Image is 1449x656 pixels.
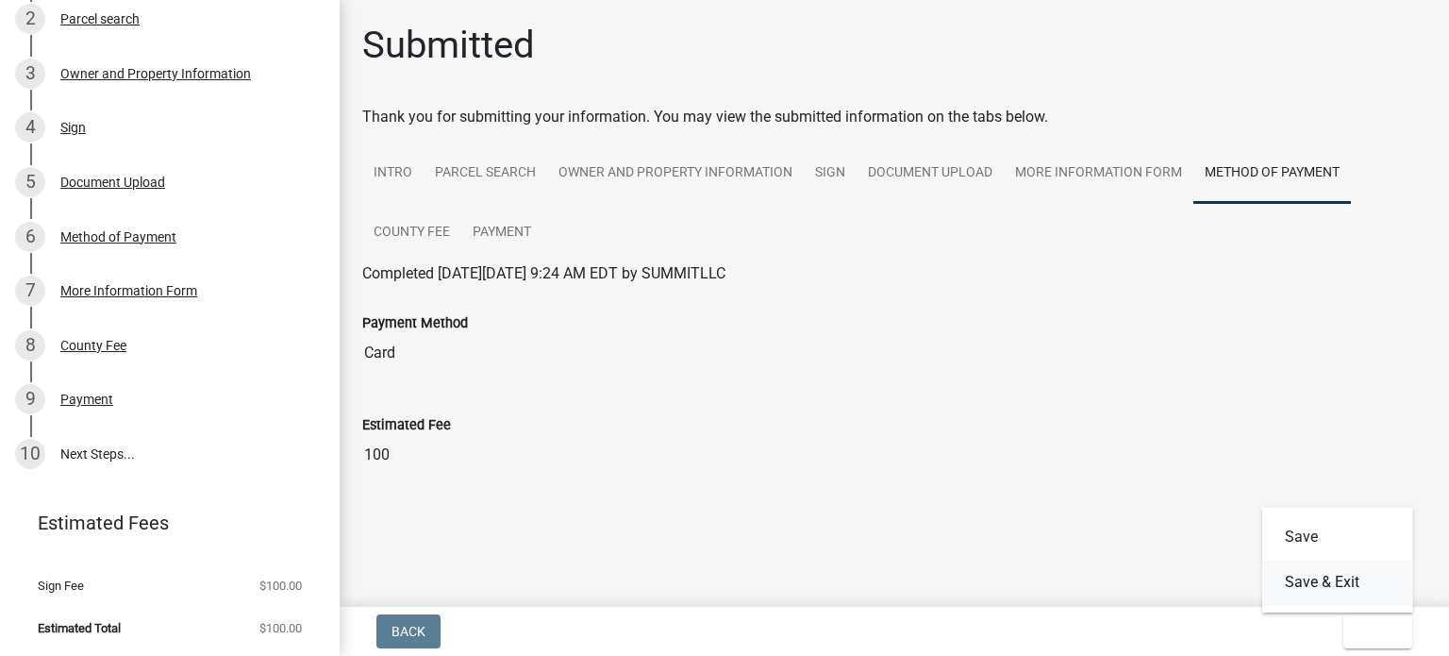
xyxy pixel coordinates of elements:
a: More Information Form [1004,143,1193,204]
a: Payment [461,203,542,263]
a: County Fee [362,203,461,263]
div: Exit [1262,507,1413,613]
div: 2 [15,4,45,34]
div: Document Upload [60,176,165,189]
div: 3 [15,59,45,89]
button: Exit [1343,614,1412,648]
button: Save [1262,514,1413,560]
a: Parcel search [424,143,547,204]
div: 6 [15,222,45,252]
label: Payment Method [362,317,468,330]
div: Parcel search [60,12,140,25]
span: Exit [1358,624,1386,639]
a: Owner and Property Information [547,143,804,204]
div: 10 [15,439,45,469]
div: 5 [15,167,45,197]
span: Back [391,624,425,639]
a: Estimated Fees [15,504,309,542]
a: Method of Payment [1193,143,1351,204]
div: Owner and Property Information [60,67,251,80]
a: Intro [362,143,424,204]
div: Method of Payment [60,230,176,244]
label: Estimated Fee [362,419,451,432]
div: 9 [15,384,45,414]
div: Thank you for submitting your information. You may view the submitted information on the tabs below. [362,106,1426,128]
div: 8 [15,330,45,361]
a: Sign [804,143,857,204]
div: More Information Form [60,284,197,297]
div: Payment [60,393,113,406]
span: Sign Fee [38,580,84,592]
div: 7 [15,276,45,306]
h1: Submitted [362,23,535,68]
div: 4 [15,112,45,143]
button: Back [376,614,441,648]
div: Sign [60,121,86,134]
span: Estimated Total [38,622,121,634]
span: $100.00 [259,622,302,634]
span: $100.00 [259,580,302,592]
button: Save & Exit [1262,560,1413,605]
a: Document Upload [857,143,1004,204]
div: County Fee [60,339,126,352]
span: Completed [DATE][DATE] 9:24 AM EDT by SUMMITLLC [362,264,725,282]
